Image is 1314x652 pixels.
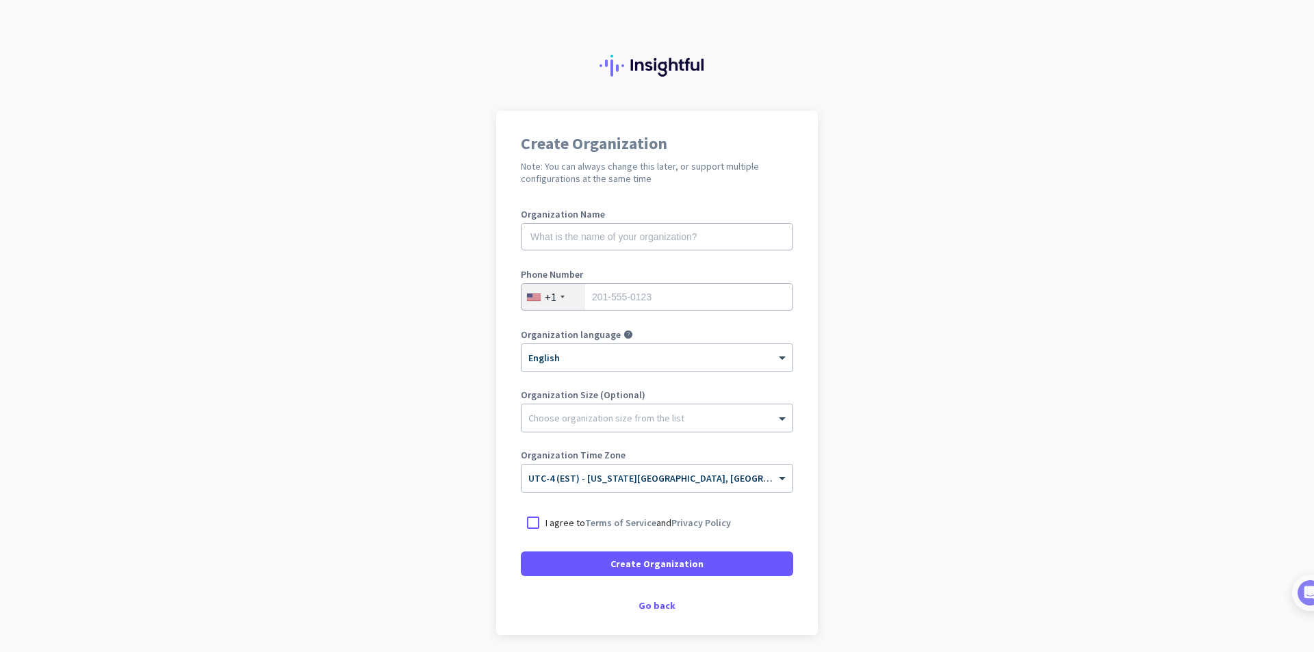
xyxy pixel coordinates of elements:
[521,450,793,460] label: Organization Time Zone
[521,390,793,400] label: Organization Size (Optional)
[521,135,793,152] h1: Create Organization
[545,516,731,530] p: I agree to and
[521,223,793,250] input: What is the name of your organization?
[521,283,793,311] input: 201-555-0123
[521,551,793,576] button: Create Organization
[521,160,793,185] h2: Note: You can always change this later, or support multiple configurations at the same time
[545,290,556,304] div: +1
[600,55,714,77] img: Insightful
[521,601,793,610] div: Go back
[623,330,633,339] i: help
[521,330,621,339] label: Organization language
[610,557,704,571] span: Create Organization
[521,270,793,279] label: Phone Number
[585,517,656,529] a: Terms of Service
[521,209,793,219] label: Organization Name
[671,517,731,529] a: Privacy Policy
